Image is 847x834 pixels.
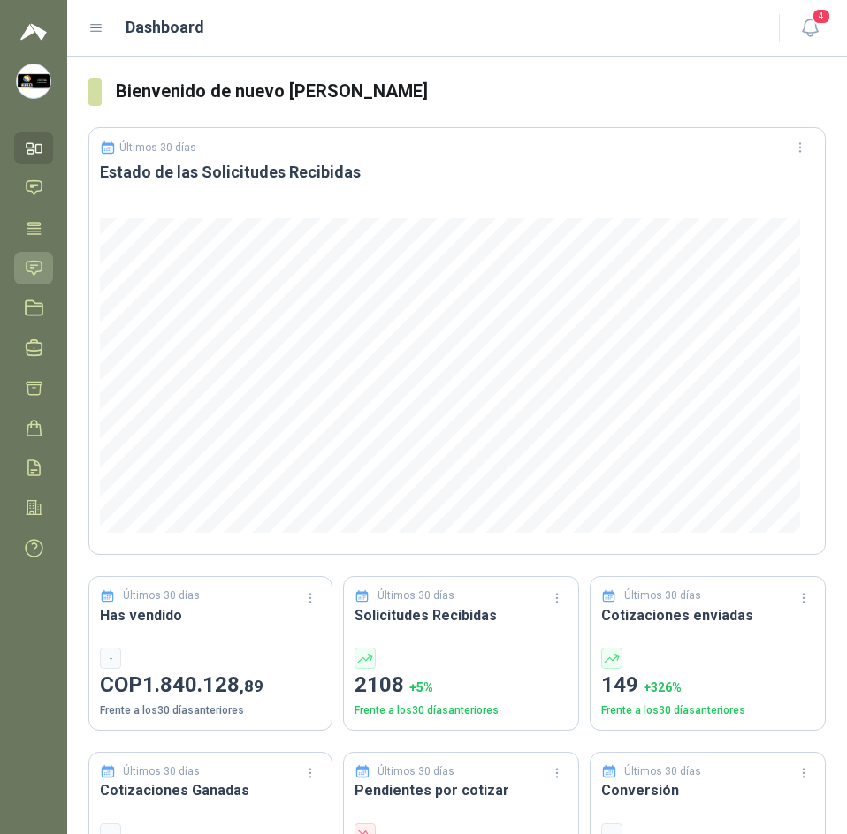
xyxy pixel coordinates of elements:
[794,12,826,44] button: 4
[355,669,568,702] p: 2108
[119,141,196,154] p: Últimos 30 días
[355,702,568,719] p: Frente a los 30 días anteriores
[116,78,826,105] h3: Bienvenido de nuevo [PERSON_NAME]
[100,604,321,626] h3: Has vendido
[123,588,200,604] p: Últimos 30 días
[100,702,321,719] p: Frente a los 30 días anteriores
[100,162,814,183] h3: Estado de las Solicitudes Recibidas
[355,779,568,801] h3: Pendientes por cotizar
[601,779,814,801] h3: Conversión
[378,588,454,604] p: Últimos 30 días
[378,763,454,780] p: Últimos 30 días
[624,588,701,604] p: Últimos 30 días
[123,763,200,780] p: Últimos 30 días
[17,64,50,98] img: Company Logo
[601,702,814,719] p: Frente a los 30 días anteriores
[142,672,263,697] span: 1.840.128
[644,680,682,694] span: + 326 %
[812,8,831,25] span: 4
[20,21,47,42] img: Logo peakr
[355,604,568,626] h3: Solicitudes Recibidas
[100,648,121,669] div: -
[126,15,204,40] h1: Dashboard
[409,680,433,694] span: + 5 %
[601,604,814,626] h3: Cotizaciones enviadas
[100,669,321,702] p: COP
[100,779,321,801] h3: Cotizaciones Ganadas
[601,669,814,702] p: 149
[624,763,701,780] p: Últimos 30 días
[240,676,263,696] span: ,89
